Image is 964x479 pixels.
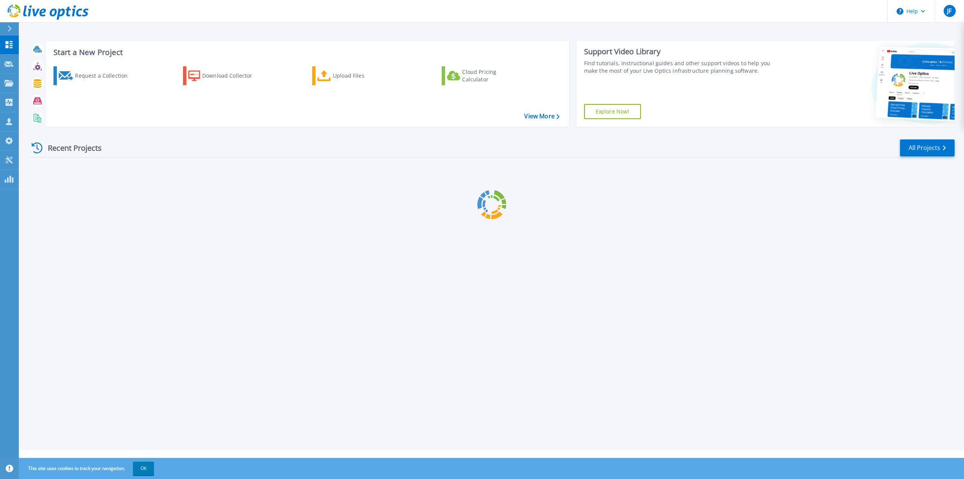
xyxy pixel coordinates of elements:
[584,104,641,119] a: Explore Now!
[202,68,262,83] div: Download Collector
[53,48,559,57] h3: Start a New Project
[584,60,779,75] div: Find tutorials, instructional guides and other support videos to help you make the most of your L...
[21,462,154,475] span: This site uses cookies to track your navigation.
[442,66,526,85] a: Cloud Pricing Calculator
[183,66,267,85] a: Download Collector
[29,139,112,157] div: Recent Projects
[947,8,952,14] span: JF
[333,68,393,83] div: Upload Files
[133,462,154,475] button: OK
[900,139,955,156] a: All Projects
[53,66,137,85] a: Request a Collection
[75,68,135,83] div: Request a Collection
[312,66,396,85] a: Upload Files
[462,68,522,83] div: Cloud Pricing Calculator
[584,47,779,57] div: Support Video Library
[524,113,559,120] a: View More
